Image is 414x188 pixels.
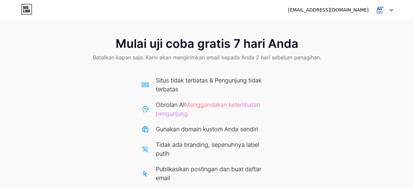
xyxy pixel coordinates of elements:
[288,7,369,14] div: [EMAIL_ADDRESS][DOMAIN_NAME]
[156,76,273,94] div: Situs tidak terbatas & Pengunjung tidak terbatas
[116,37,298,50] span: Mulai uji coba gratis 7 hari Anda
[156,125,258,134] div: Gunakan domain kustom Anda sendiri
[156,165,273,182] div: Publikasikan postingan dan buat daftar email
[156,100,273,118] div: Obrolan AI
[93,53,321,61] span: Batalkan kapan saja. Kami akan mengirimkan email kepada Anda 2 hari sebelum penagihan.
[156,140,273,158] div: Tidak ada branding, sepenuhnya label putih
[156,101,260,117] span: Menggandakan keterlibatan pengunjung
[373,4,386,16] img: Ahmadrafly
